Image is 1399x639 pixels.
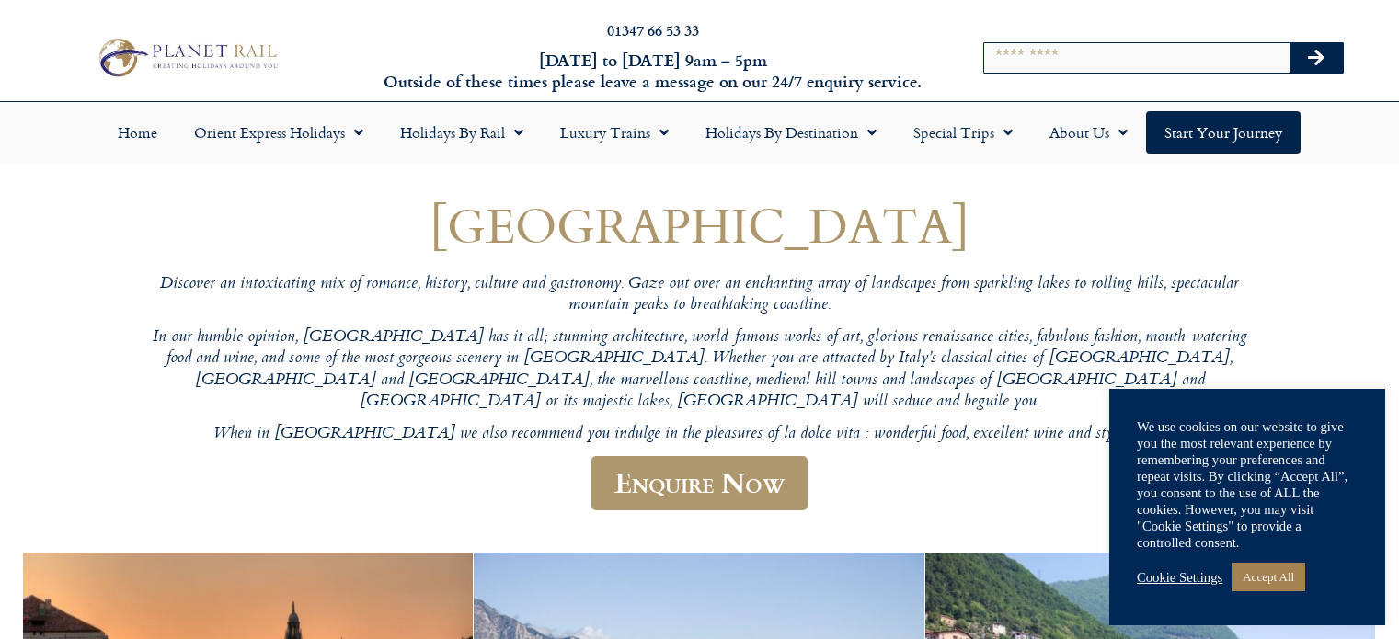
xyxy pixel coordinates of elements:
[99,111,176,154] a: Home
[9,111,1390,154] nav: Menu
[1137,418,1358,551] div: We use cookies on our website to give you the most relevant experience by remembering your prefer...
[1232,563,1305,591] a: Accept All
[378,50,928,93] h6: [DATE] to [DATE] 9am – 5pm Outside of these times please leave a message on our 24/7 enquiry serv...
[148,424,1252,445] p: When in [GEOGRAPHIC_DATA] we also recommend you indulge in the pleasures of la dolce vita : wonde...
[542,111,687,154] a: Luxury Trains
[382,111,542,154] a: Holidays by Rail
[148,327,1252,413] p: In our humble opinion, [GEOGRAPHIC_DATA] has it all; stunning architecture, world-famous works of...
[1031,111,1146,154] a: About Us
[895,111,1031,154] a: Special Trips
[1146,111,1301,154] a: Start your Journey
[176,111,382,154] a: Orient Express Holidays
[1290,43,1343,73] button: Search
[687,111,895,154] a: Holidays by Destination
[607,19,699,40] a: 01347 66 53 33
[1137,569,1222,586] a: Cookie Settings
[148,274,1252,317] p: Discover an intoxicating mix of romance, history, culture and gastronomy. Gaze out over an enchan...
[591,456,808,510] a: Enquire Now
[148,198,1252,252] h1: [GEOGRAPHIC_DATA]
[91,34,282,81] img: Planet Rail Train Holidays Logo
